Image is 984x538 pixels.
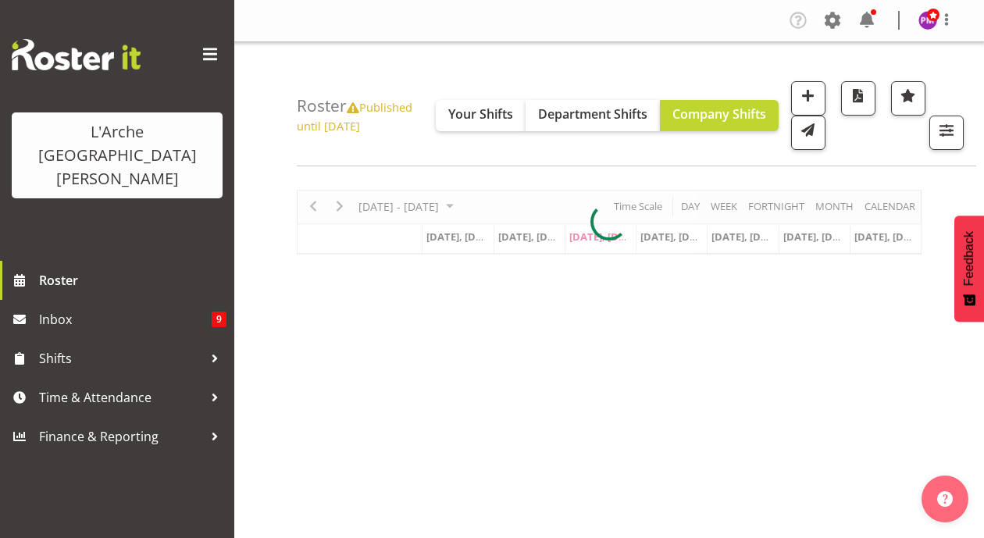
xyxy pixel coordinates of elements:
[672,105,766,123] span: Company Shifts
[297,99,412,133] span: Published until [DATE]
[448,105,513,123] span: Your Shifts
[39,269,226,292] span: Roster
[954,216,984,322] button: Feedback - Show survey
[937,491,953,507] img: help-xxl-2.png
[39,347,203,370] span: Shifts
[27,120,207,191] div: L'Arche [GEOGRAPHIC_DATA][PERSON_NAME]
[526,100,660,131] button: Department Shifts
[841,81,875,116] button: Download a PDF of the roster according to the set date range.
[436,100,526,131] button: Your Shifts
[791,81,825,116] button: Add a new shift
[12,39,141,70] img: Rosterit website logo
[39,308,212,331] span: Inbox
[660,100,779,131] button: Company Shifts
[929,116,964,150] button: Filter Shifts
[791,116,825,150] button: Send a list of all shifts for the selected filtered period to all rostered employees.
[891,81,925,116] button: Highlight an important date within the roster.
[962,231,976,286] span: Feedback
[212,312,226,327] span: 9
[39,425,203,448] span: Finance & Reporting
[538,105,647,123] span: Department Shifts
[918,11,937,30] img: priyadharshini-mani11467.jpg
[39,386,203,409] span: Time & Attendance
[297,97,436,134] h4: Roster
